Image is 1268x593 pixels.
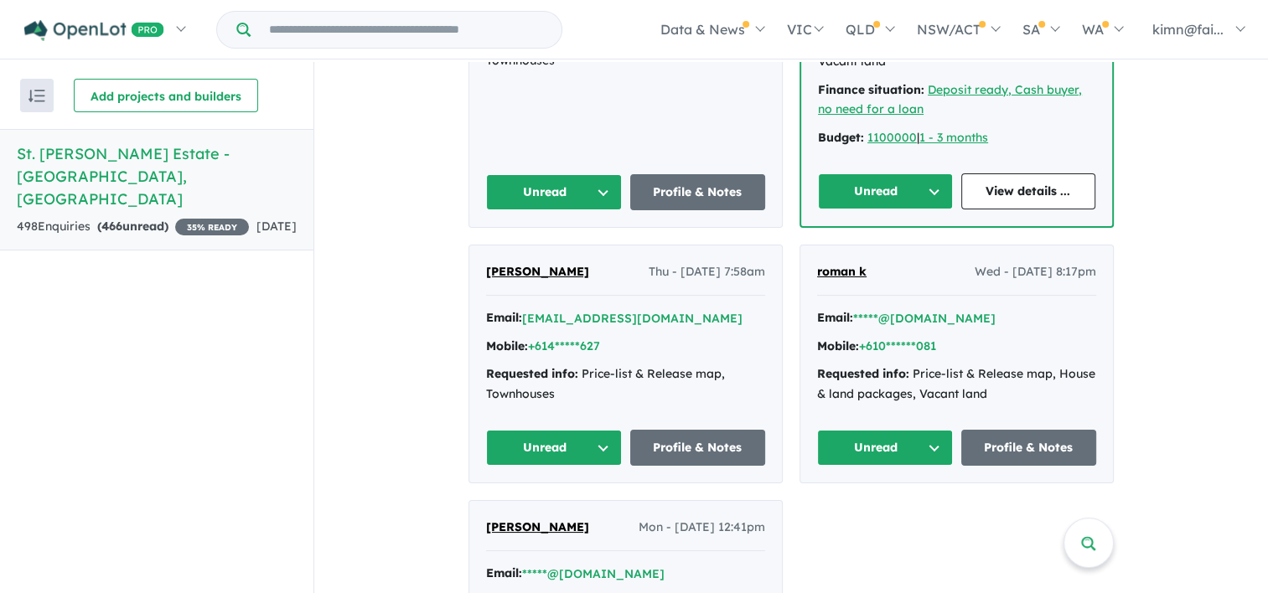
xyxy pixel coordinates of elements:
a: Profile & Notes [630,174,766,210]
div: Price-list & Release map, Townhouses [486,364,765,405]
a: roman k [817,262,867,282]
span: Thu - [DATE] 7:58am [649,262,765,282]
span: roman k [817,264,867,279]
strong: Email: [486,565,522,580]
span: kimn@fai... [1152,21,1224,38]
span: [PERSON_NAME] [486,264,589,279]
input: Try estate name, suburb, builder or developer [254,12,558,48]
strong: Requested info: [486,366,578,381]
a: 1 - 3 months [919,130,988,145]
a: Profile & Notes [630,430,766,466]
span: 466 [101,219,122,234]
img: Openlot PRO Logo White [24,20,164,41]
strong: Mobile: [486,338,528,353]
strong: Mobile: [817,338,859,353]
strong: Requested info: [817,366,909,381]
span: 35 % READY [175,219,249,235]
a: [PERSON_NAME] [486,262,589,282]
span: Wed - [DATE] 8:17pm [975,262,1096,282]
button: Unread [486,430,622,466]
a: Deposit ready, Cash buyer, no need for a loan [818,82,1082,117]
button: Unread [817,430,953,466]
span: [PERSON_NAME] [486,519,589,534]
a: View details ... [961,173,1096,209]
span: [DATE] [256,219,297,234]
a: Profile & Notes [961,430,1097,466]
button: Unread [486,174,622,210]
button: Unread [818,173,953,209]
img: sort.svg [28,90,45,102]
div: 498 Enquir ies [17,217,249,237]
a: [PERSON_NAME] [486,518,589,538]
div: Price-list & Release map, House & land packages, Vacant land [817,364,1096,405]
button: [EMAIL_ADDRESS][DOMAIN_NAME] [522,310,743,327]
span: Mon - [DATE] 12:41pm [639,518,765,538]
strong: Email: [817,310,853,325]
button: Add projects and builders [74,79,258,112]
strong: ( unread) [97,219,168,234]
h5: St. [PERSON_NAME] Estate - [GEOGRAPHIC_DATA] , [GEOGRAPHIC_DATA] [17,142,297,210]
strong: Budget: [818,130,864,145]
div: | [818,128,1095,148]
strong: Email: [486,310,522,325]
a: 1100000 [867,130,917,145]
strong: Finance situation: [818,82,924,97]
